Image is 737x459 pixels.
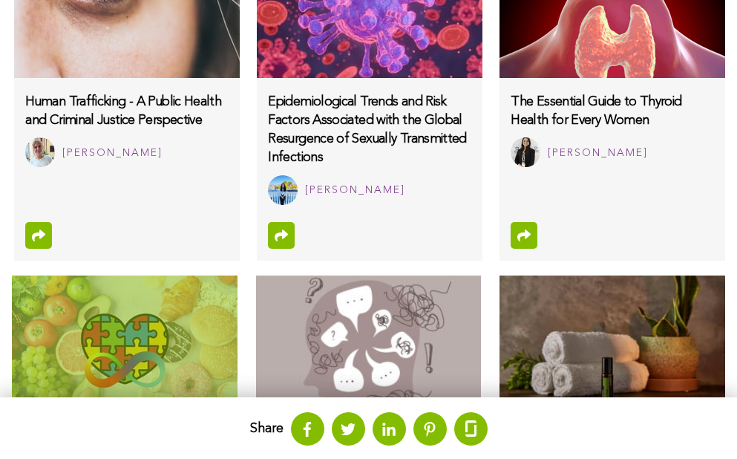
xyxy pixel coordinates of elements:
img: the-benefits-and-uses-of-tea-tree-oil [499,276,725,424]
img: boosting-brain-power-with-the-right-foods [256,276,482,424]
img: Jeeval Aneesha Kotla [268,175,298,205]
img: Katy Dunham [25,137,55,167]
h3: Human Trafficking - A Public Health and Criminal Justice Perspective [25,93,229,130]
div: [PERSON_NAME] [62,144,163,163]
a: The Essential Guide to Thyroid Health for Every Women Krupa Patel [PERSON_NAME] [499,78,725,178]
a: Epidemiological Trends and Risk Factors Associated with the Global Resurgence of Sexually Transmi... [257,78,482,216]
div: [PERSON_NAME] [305,181,405,200]
a: Human Trafficking - A Public Health and Criminal Justice Perspective Katy Dunham [PERSON_NAME] [14,78,240,178]
div: [PERSON_NAME] [548,144,648,163]
iframe: Chat Widget [663,388,737,459]
h3: The Essential Guide to Thyroid Health for Every Women [511,93,714,130]
img: glassdoor.svg [465,421,476,437]
h3: Epidemiological Trends and Risk Factors Associated with the Global Resurgence of Sexually Transmi... [268,93,471,168]
img: Krupa Patel [511,137,540,167]
img: autism-and-processed-food-exploring-the-possible-link [12,276,238,424]
strong: Share [250,422,284,435]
